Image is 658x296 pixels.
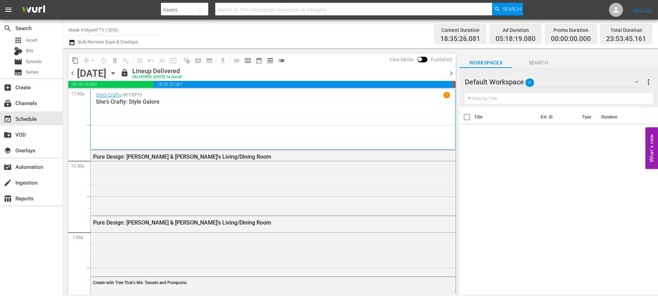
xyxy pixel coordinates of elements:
[265,55,276,66] span: View Backup
[120,69,129,77] span: lock
[503,3,521,15] span: Search
[465,72,645,92] div: Default Workspace
[132,92,142,97] p: EP19
[492,3,523,15] button: Search
[474,107,537,127] th: Title
[81,55,98,66] span: Remove Gaps & Overlaps
[644,74,653,90] button: more_vert
[633,7,651,13] a: Sign Out
[215,54,229,67] span: Download as CSV
[17,2,50,18] img: ans4CAIJ8jUAAAAAAAAAAAAAAAAAAAAAAAAgQb4GAAAAAAAAAAAAAAAAAAAAAAAAJMjXAAAAAAAAAAAAAAAAAAAAAAAAgAT5G...
[255,57,262,64] span: date_range_outlined
[3,194,12,203] span: Reports
[145,55,156,66] span: Revert to Primary Episode
[179,54,192,67] span: Refresh All Search Blocks
[386,57,418,62] span: View Mode:
[551,35,591,43] span: 00:00:00.000
[156,55,168,66] span: Fill episodes with ad slates
[3,24,12,33] span: Search
[14,47,22,55] div: Bits
[3,131,12,139] span: VOD
[276,55,287,66] span: 24 hours Lineup View is OFF
[3,115,12,123] span: Schedule
[537,107,578,127] th: Ext. ID
[98,55,109,66] span: Loop Content
[525,75,534,90] span: 0
[120,55,132,66] span: Clear Lineup
[644,78,653,86] span: more_vert
[68,69,77,78] span: chevron_left
[551,25,591,35] div: Promo Duration
[192,55,204,66] span: Create Search Block
[26,69,38,76] span: Series
[606,25,646,35] div: Total Duration
[460,58,512,67] span: Workspaces
[123,92,132,97] p: SE1 /
[14,36,22,44] span: Asset
[154,81,453,88] span: 18:35:26.081
[496,35,535,43] span: 05:18:19.080
[77,39,138,44] span: Bulk Remove Gaps & Overlaps
[14,68,22,77] span: Series
[26,58,42,65] span: Episode
[68,81,154,88] span: 05:18:19.080
[132,54,145,67] span: Customize Events
[77,68,106,79] div: [DATE]
[242,55,253,66] span: Week Calendar View
[440,35,480,43] span: 18:35:26.081
[244,57,251,64] span: calendar_view_week_outlined
[440,25,480,35] div: Content Duration
[204,55,215,66] span: Create Series Block
[447,69,456,78] span: chevron_right
[645,127,658,169] button: Open Feedback Widget
[267,57,274,64] span: preview_outlined
[96,92,121,98] a: She's Crafty
[93,153,415,160] div: Pure Design: [PERSON_NAME] & [PERSON_NAME]'s Living/Dining Room
[3,179,12,187] span: Ingestion
[3,99,12,108] span: Channels
[229,54,242,67] span: Day Calendar View
[452,81,456,88] span: 00:06:14.839
[253,55,265,66] span: Month Calendar View
[132,75,182,80] div: DELIVERED: [DATE] 1a (local)
[4,6,13,14] span: menu
[3,146,12,155] span: Overlays
[3,83,12,92] span: Create
[446,92,448,97] p: 1
[168,55,179,66] span: Update Metadata from Key Asset
[93,280,187,285] span: Create with Tree That's Me: Tassels and Pompoms
[427,57,456,62] span: Published
[121,92,123,97] p: /
[26,37,37,44] span: Asset
[72,57,79,64] span: content_copy
[14,57,22,66] span: Episode
[418,57,422,62] span: Toggle to switch from Published to Draft view.
[597,107,639,127] th: Duration
[132,67,182,75] div: Lineup Delivered
[93,219,415,226] div: Pure Design: [PERSON_NAME] & [PERSON_NAME]'s Living/Dining Room
[26,47,34,54] span: Bits
[70,55,81,66] span: Copy Lineup
[606,35,646,43] span: 23:53:45.161
[109,55,120,66] span: Select an event to delete
[496,25,535,35] div: Ad Duration
[3,163,12,171] span: Automation
[512,58,565,67] span: Search
[578,107,597,127] th: Type
[96,98,450,105] p: She's Crafty: Style Galore
[278,57,285,64] span: toggle_off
